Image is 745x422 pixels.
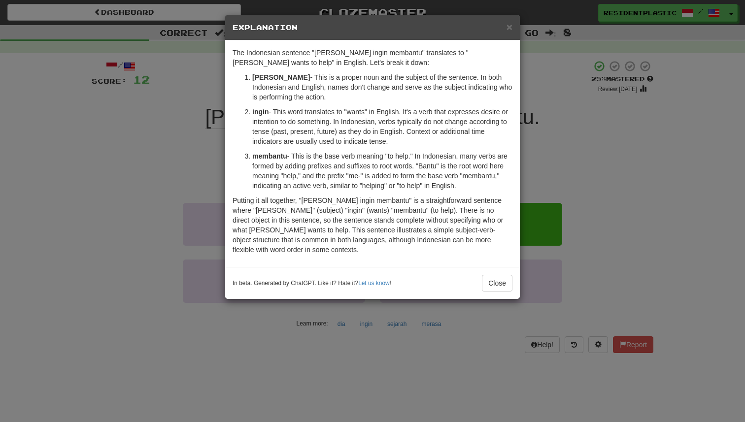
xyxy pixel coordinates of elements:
[233,279,391,288] small: In beta. Generated by ChatGPT. Like it? Hate it? !
[233,23,512,32] h5: Explanation
[358,280,389,287] a: Let us know
[507,21,512,32] span: ×
[507,22,512,32] button: Close
[252,151,512,191] p: - This is the base verb meaning "to help." In Indonesian, many verbs are formed by adding prefixe...
[482,275,512,292] button: Close
[252,73,310,81] strong: [PERSON_NAME]
[233,48,512,67] p: The Indonesian sentence "[PERSON_NAME] ingin membantu" translates to "[PERSON_NAME] wants to help...
[252,108,269,116] strong: ingin
[252,107,512,146] p: - This word translates to "wants" in English. It's a verb that expresses desire or intention to d...
[252,72,512,102] p: - This is a proper noun and the subject of the sentence. In both Indonesian and English, names do...
[233,195,512,255] p: Putting it all together, "[PERSON_NAME] ingin membantu" is a straightforward sentence where "[PER...
[252,152,287,160] strong: membantu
